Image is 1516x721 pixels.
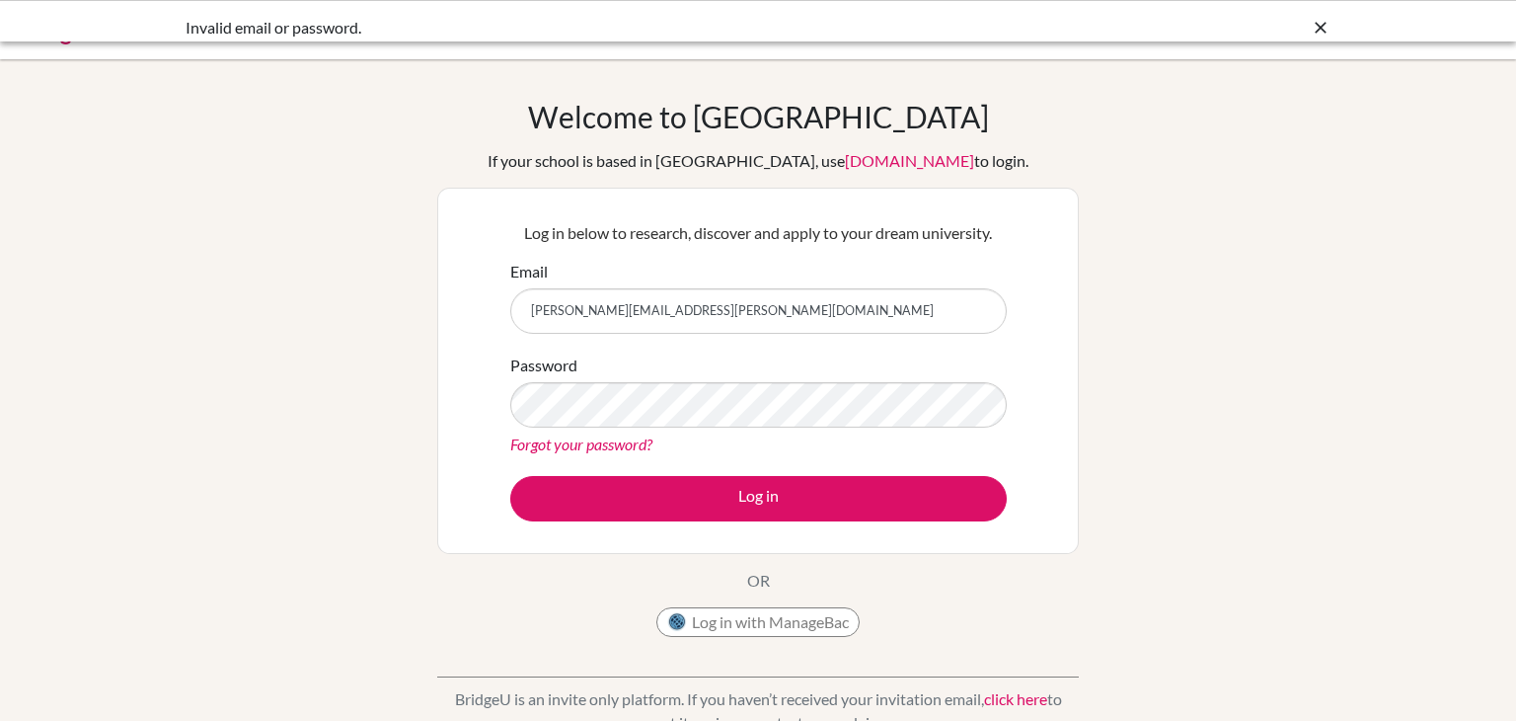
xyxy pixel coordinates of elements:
[510,354,577,377] label: Password
[488,149,1028,173] div: If your school is based in [GEOGRAPHIC_DATA], use to login.
[845,151,974,170] a: [DOMAIN_NAME]
[528,99,989,134] h1: Welcome to [GEOGRAPHIC_DATA]
[510,435,652,453] a: Forgot your password?
[656,607,860,637] button: Log in with ManageBac
[510,260,548,283] label: Email
[747,569,770,593] p: OR
[186,16,1034,40] div: Invalid email or password.
[510,476,1007,521] button: Log in
[510,221,1007,245] p: Log in below to research, discover and apply to your dream university.
[984,689,1047,708] a: click here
